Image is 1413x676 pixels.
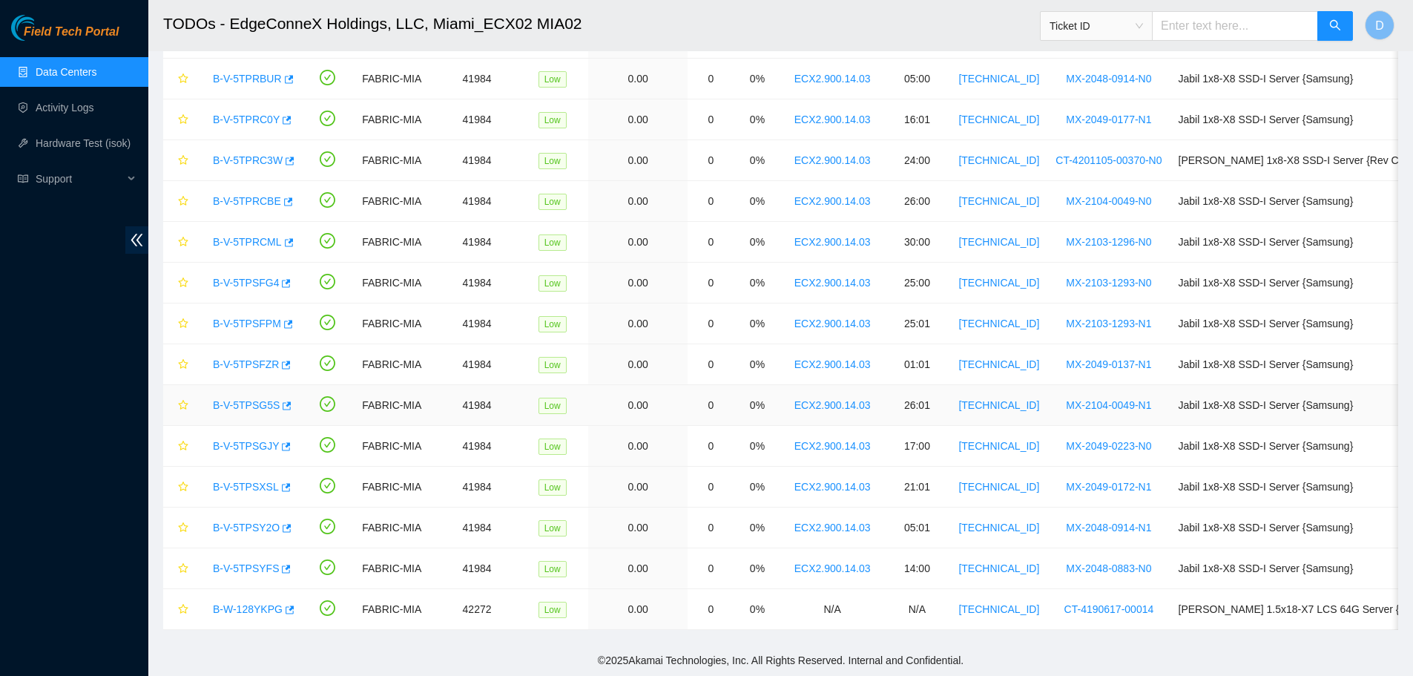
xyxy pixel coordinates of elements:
[36,102,94,114] a: Activity Logs
[734,508,780,548] td: 0%
[794,236,871,248] a: ECX2.900.14.03
[794,440,871,452] a: ECX2.900.14.03
[883,426,950,467] td: 17:00
[883,181,950,222] td: 26:00
[588,426,688,467] td: 0.00
[734,344,780,385] td: 0%
[688,181,734,222] td: 0
[178,155,188,167] span: star
[794,277,871,289] a: ECX2.900.14.03
[734,263,780,303] td: 0%
[794,114,871,125] a: ECX2.900.14.03
[11,15,75,41] img: Akamai Technologies
[734,548,780,589] td: 0%
[213,154,283,166] a: B-V-5TPRC3W
[178,604,188,616] span: star
[588,508,688,548] td: 0.00
[171,312,189,335] button: star
[1066,481,1151,493] a: MX-2049-0172-N1
[178,318,188,330] span: star
[538,398,567,414] span: Low
[883,222,950,263] td: 30:00
[588,344,688,385] td: 0.00
[688,59,734,99] td: 0
[883,303,950,344] td: 25:01
[171,557,189,580] button: star
[352,59,432,99] td: FABRIC-MIA
[688,303,734,344] td: 0
[688,140,734,181] td: 0
[320,355,335,371] span: check-circle
[883,263,950,303] td: 25:00
[213,440,279,452] a: B-V-5TPSGJY
[883,548,950,589] td: 14:00
[1329,19,1341,33] span: search
[320,600,335,616] span: check-circle
[320,70,335,85] span: check-circle
[1066,399,1151,411] a: MX-2104-0049-N1
[178,522,188,534] span: star
[125,226,148,254] span: double-left
[178,73,188,85] span: star
[958,114,1039,125] a: [TECHNICAL_ID]
[178,441,188,453] span: star
[432,99,523,140] td: 41984
[36,137,131,149] a: Hardware Test (isok)
[352,467,432,508] td: FABRIC-MIA
[958,440,1039,452] a: [TECHNICAL_ID]
[1317,11,1353,41] button: search
[352,263,432,303] td: FABRIC-MIA
[178,237,188,249] span: star
[352,589,432,630] td: FABRIC-MIA
[883,467,950,508] td: 21:01
[213,195,281,207] a: B-V-5TPRCBE
[320,559,335,575] span: check-circle
[1066,522,1151,534] a: MX-2048-0914-N1
[688,548,734,589] td: 0
[734,385,780,426] td: 0%
[1066,358,1151,370] a: MX-2049-0137-N1
[320,437,335,453] span: check-circle
[432,181,523,222] td: 41984
[958,603,1039,615] a: [TECHNICAL_ID]
[1055,154,1162,166] a: CT-4201105-00370-N0
[18,174,28,184] span: read
[1066,440,1151,452] a: MX-2049-0223-N0
[320,192,335,208] span: check-circle
[213,73,282,85] a: B-V-5TPRBUR
[883,59,950,99] td: 05:00
[958,522,1039,534] a: [TECHNICAL_ID]
[538,71,567,88] span: Low
[538,357,567,373] span: Low
[734,589,780,630] td: 0%
[178,196,188,208] span: star
[171,597,189,621] button: star
[171,271,189,295] button: star
[588,385,688,426] td: 0.00
[352,426,432,467] td: FABRIC-MIA
[432,140,523,181] td: 41984
[171,230,189,254] button: star
[958,481,1039,493] a: [TECHNICAL_ID]
[352,99,432,140] td: FABRIC-MIA
[538,112,567,128] span: Low
[171,108,189,131] button: star
[213,318,281,329] a: B-V-5TPSFPM
[538,316,567,332] span: Low
[432,222,523,263] td: 41984
[1050,15,1143,37] span: Ticket ID
[213,522,280,534] a: B-V-5TPSY2O
[538,602,567,618] span: Low
[883,344,950,385] td: 01:01
[538,194,567,210] span: Low
[588,99,688,140] td: 0.00
[171,393,189,417] button: star
[352,548,432,589] td: FABRIC-MIA
[588,59,688,99] td: 0.00
[36,164,123,194] span: Support
[958,358,1039,370] a: [TECHNICAL_ID]
[171,475,189,499] button: star
[794,154,871,166] a: ECX2.900.14.03
[352,181,432,222] td: FABRIC-MIA
[688,426,734,467] td: 0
